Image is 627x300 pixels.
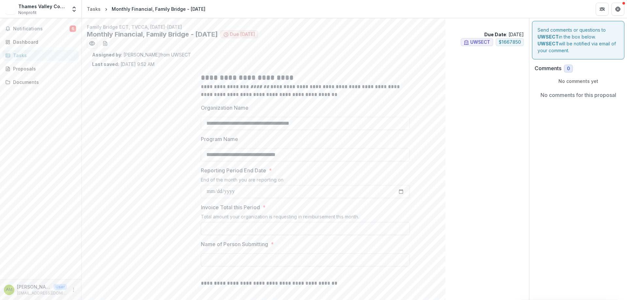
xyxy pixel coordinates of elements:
p: No comments yet [535,78,622,85]
p: Invoice Total this Period [201,203,260,211]
strong: Assigned by [92,52,121,57]
h2: Monthly Financial, Family Bridge - [DATE] [87,30,218,38]
button: Preview fc21bd24-e493-4cee-80a5-09acc45283b0.pdf [87,38,97,49]
button: Partners [596,3,609,16]
p: Family Bridge ECT, TVCCA, [DATE]-[DATE] [87,24,524,30]
button: Open entity switcher [70,3,79,16]
strong: UWSECT [538,41,559,46]
p: Reporting Period End Date [201,166,266,174]
button: download-word-button [100,38,110,49]
div: Total amount your organization is requesting in reimbursement this month. [201,214,410,222]
div: Dashboard [13,39,73,45]
p: Name of Person Submitting [201,240,268,248]
span: Nonprofit [18,10,37,16]
strong: Last saved: [92,61,119,67]
p: Program Name [201,135,238,143]
p: [EMAIL_ADDRESS][DOMAIN_NAME] [17,290,67,296]
div: Thames Valley Council for Community Action [18,3,67,10]
div: Send comments or questions to in the box below. will be notified via email of your comment. [532,21,624,59]
span: 0 [567,66,570,71]
a: Proposals [3,63,79,74]
div: Monthly Financial, Family Bridge - [DATE] [112,6,205,12]
p: [PERSON_NAME] [17,283,51,290]
p: : [PERSON_NAME] from UWSECT [92,51,519,58]
button: Notifications6 [3,24,79,34]
span: Notifications [13,26,70,32]
img: Thames Valley Council for Community Action [5,4,16,14]
div: Tasks [87,6,101,12]
h2: Comments [535,65,561,71]
div: Proposals [13,65,73,72]
span: UWSECT [470,39,490,45]
strong: Due Date [484,32,506,37]
button: More [70,286,77,294]
p: No comments for this proposal [540,91,616,99]
p: : [DATE] [484,31,524,38]
p: User [54,284,67,290]
span: 6 [70,25,76,32]
span: Due [DATE] [230,32,255,37]
p: [DATE] 9:52 AM [92,61,154,68]
span: $ 1667850 [499,39,521,45]
div: Alex Marconi [6,288,12,292]
a: Documents [3,77,79,87]
div: Tasks [13,52,73,59]
div: End of the month you are reporting on [201,177,410,185]
div: Documents [13,79,73,86]
a: Tasks [84,4,103,14]
nav: breadcrumb [84,4,208,14]
a: Tasks [3,50,79,61]
p: Organization Name [201,104,249,112]
button: Get Help [611,3,624,16]
a: Dashboard [3,37,79,47]
strong: UWSECT [538,34,559,39]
